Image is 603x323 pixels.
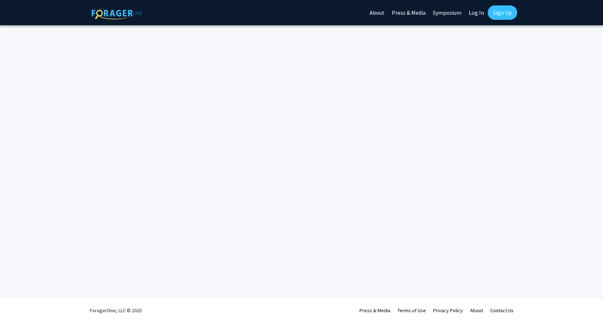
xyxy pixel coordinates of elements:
[92,7,142,19] img: ForagerOne Logo
[488,5,517,20] a: Sign Up
[360,307,390,314] a: Press & Media
[433,307,463,314] a: Privacy Policy
[490,307,514,314] a: Contact Us
[398,307,426,314] a: Terms of Use
[470,307,483,314] a: About
[90,298,142,323] div: ForagerOne, LLC © 2025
